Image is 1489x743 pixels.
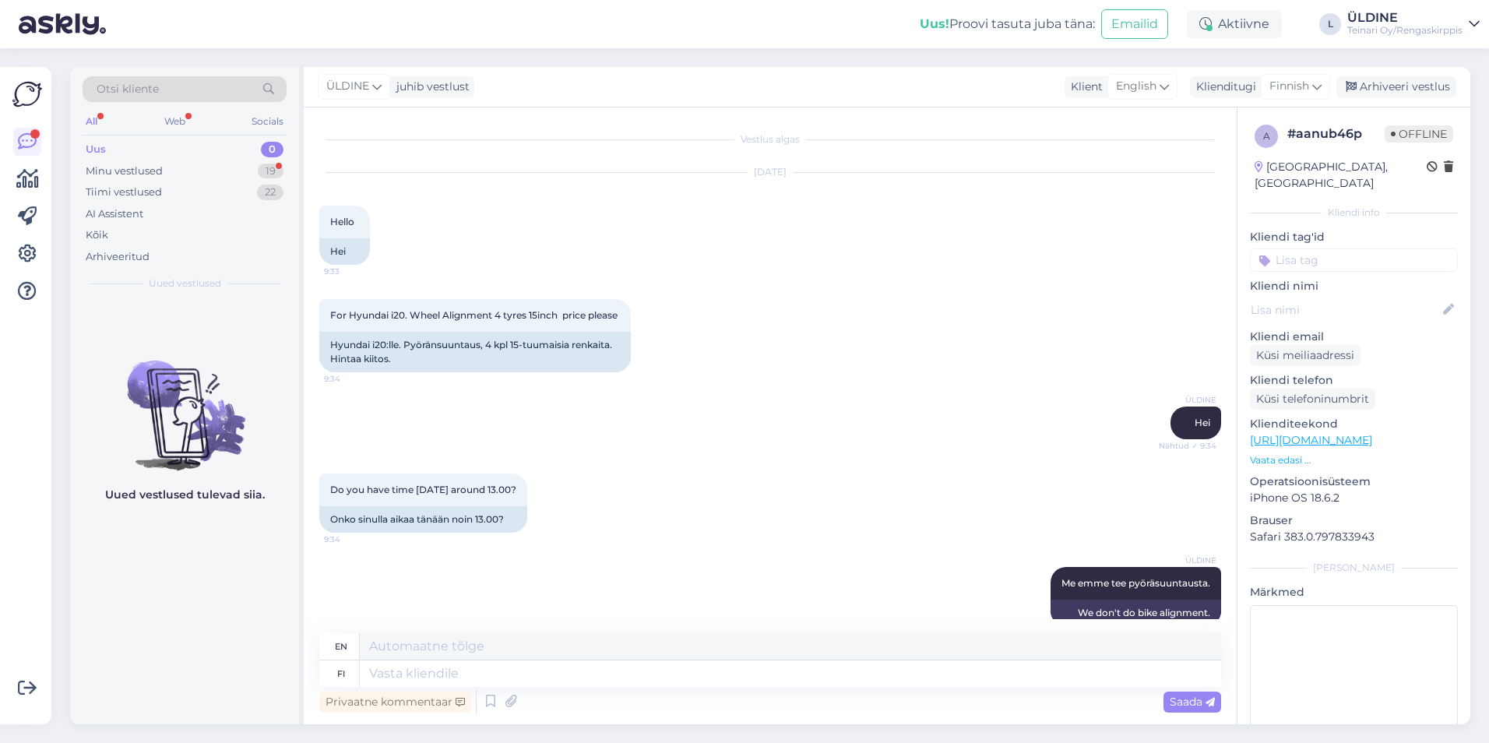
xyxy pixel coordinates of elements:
[1250,345,1361,366] div: Küsi meiliaadressi
[920,15,1095,33] div: Proovi tasuta juba täna:
[1187,10,1282,38] div: Aktiivne
[12,79,42,109] img: Askly Logo
[1250,329,1458,345] p: Kliendi email
[1061,577,1210,589] span: Me emme tee pyöräsuuntausta.
[86,185,162,200] div: Tiimi vestlused
[1251,301,1440,319] input: Lisa nimi
[1250,474,1458,490] p: Operatsioonisüsteem
[161,111,188,132] div: Web
[324,373,382,385] span: 9:34
[86,227,108,243] div: Kõik
[1250,372,1458,389] p: Kliendi telefon
[1250,278,1458,294] p: Kliendi nimi
[319,332,631,372] div: Hyundai i20:lle. Pyöränsuuntaus, 4 kpl 15-tuumaisia ​​renkaita. Hintaa kiitos.
[1250,561,1458,575] div: [PERSON_NAME]
[319,132,1221,146] div: Vestlus algas
[1250,512,1458,529] p: Brauser
[1170,695,1215,709] span: Saada
[1319,13,1341,35] div: L
[319,506,527,533] div: Onko sinulla aikaa tänään noin 13.00?
[86,142,106,157] div: Uus
[326,78,369,95] span: ÜLDINE
[97,81,159,97] span: Otsi kliente
[1250,389,1375,410] div: Küsi telefoninumbrit
[319,692,471,713] div: Privaatne kommentaar
[1158,555,1216,566] span: ÜLDINE
[1336,76,1456,97] div: Arhiveeri vestlus
[1347,12,1463,24] div: ÜLDINE
[83,111,100,132] div: All
[149,276,221,291] span: Uued vestlused
[1287,125,1385,143] div: # aanub46p
[1347,24,1463,37] div: Teinari Oy/Rengaskirppis
[1250,229,1458,245] p: Kliendi tag'id
[1158,440,1216,452] span: Nähtud ✓ 9:34
[1250,529,1458,545] p: Safari 383.0.797833943
[258,164,283,179] div: 19
[1250,490,1458,506] p: iPhone OS 18.6.2
[1263,130,1270,142] span: a
[86,249,150,265] div: Arhiveeritud
[390,79,470,95] div: juhib vestlust
[1255,159,1427,192] div: [GEOGRAPHIC_DATA], [GEOGRAPHIC_DATA]
[1116,78,1156,95] span: English
[1250,584,1458,600] p: Märkmed
[1101,9,1168,39] button: Emailid
[319,238,370,265] div: Hei
[337,660,345,687] div: fi
[1195,417,1210,428] span: Hei
[86,206,143,222] div: AI Assistent
[920,16,949,31] b: Uus!
[335,633,347,660] div: en
[1250,206,1458,220] div: Kliendi info
[330,309,618,321] span: For Hyundai i20. Wheel Alignment 4 tyres 15inch price please
[1250,433,1372,447] a: [URL][DOMAIN_NAME]
[1347,12,1480,37] a: ÜLDINETeinari Oy/Rengaskirppis
[1065,79,1103,95] div: Klient
[1250,416,1458,432] p: Klienditeekond
[105,487,265,503] p: Uued vestlused tulevad siia.
[248,111,287,132] div: Socials
[1158,394,1216,406] span: ÜLDINE
[1250,248,1458,272] input: Lisa tag
[70,333,299,473] img: No chats
[330,484,516,495] span: Do you have time [DATE] around 13.00?
[1250,453,1458,467] p: Vaata edasi ...
[1190,79,1256,95] div: Klienditugi
[1269,78,1309,95] span: Finnish
[1051,600,1221,626] div: We don't do bike alignment.
[324,266,382,277] span: 9:33
[1385,125,1453,143] span: Offline
[261,142,283,157] div: 0
[319,165,1221,179] div: [DATE]
[257,185,283,200] div: 22
[86,164,163,179] div: Minu vestlused
[330,216,354,227] span: Hello
[324,533,382,545] span: 9:34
